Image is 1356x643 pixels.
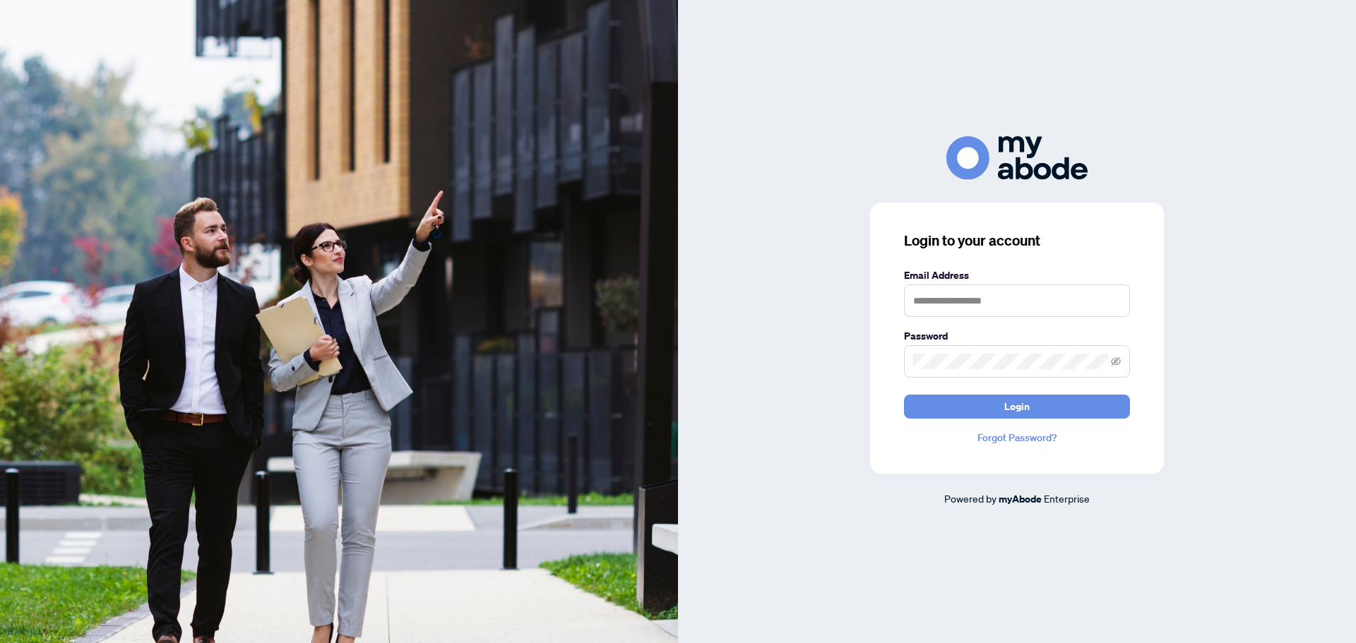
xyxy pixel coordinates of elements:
[904,231,1130,251] h3: Login to your account
[1111,356,1121,366] span: eye-invisible
[904,328,1130,344] label: Password
[904,395,1130,419] button: Login
[944,492,997,505] span: Powered by
[904,430,1130,445] a: Forgot Password?
[1004,395,1030,418] span: Login
[999,491,1042,507] a: myAbode
[1044,492,1090,505] span: Enterprise
[946,136,1088,179] img: ma-logo
[904,268,1130,283] label: Email Address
